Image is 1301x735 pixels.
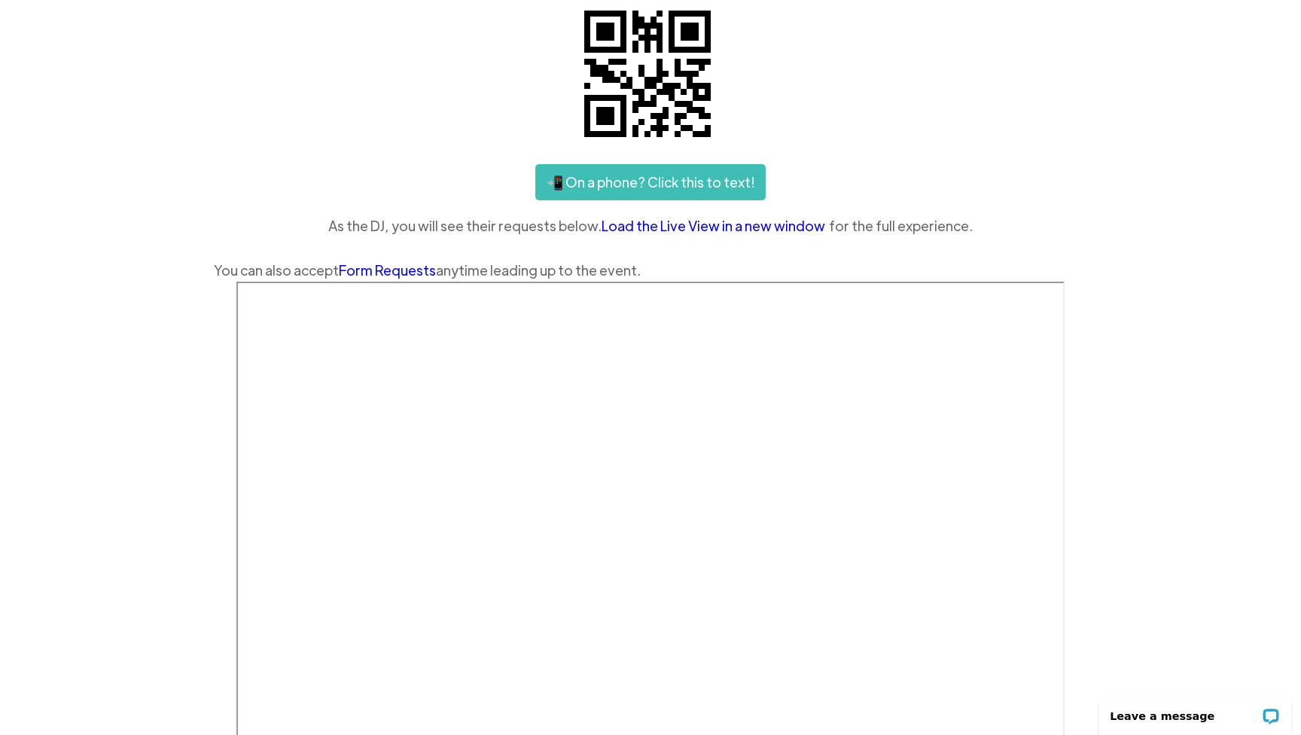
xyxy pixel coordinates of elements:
[339,261,436,279] a: Form Requests
[535,164,766,200] a: 📲 On a phone? Click this to text!
[1089,688,1301,735] iframe: LiveChat chat widget
[602,215,829,237] a: Load the Live View in a new window
[214,259,1087,282] div: You can also accept anytime leading up to the event.
[214,215,1087,237] div: As the DJ, you will see their requests below. for the full experience.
